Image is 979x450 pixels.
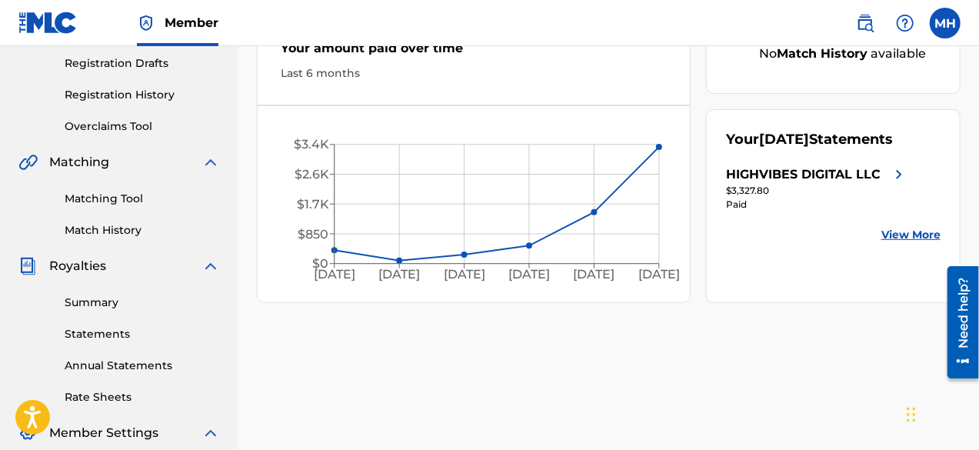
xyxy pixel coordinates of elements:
iframe: Chat Widget [902,376,979,450]
div: No available [745,45,941,63]
a: Summary [65,295,220,311]
a: HIGHVIBES DIGITAL LLCright chevron icon$3,327.80Paid [726,165,908,212]
iframe: Resource Center [936,261,979,385]
a: Public Search [850,8,881,38]
span: Royalties [49,257,106,275]
span: Matching [49,153,109,172]
a: Rate Sheets [65,389,220,405]
div: Last 6 months [281,65,667,82]
span: [DATE] [759,131,809,148]
a: Match History [65,222,220,238]
tspan: [DATE] [314,267,355,282]
div: Help [890,8,921,38]
span: Member Settings [49,424,158,442]
img: expand [201,424,220,442]
img: Top Rightsholder [137,14,155,32]
img: MLC Logo [18,12,78,34]
tspan: $3.4K [294,138,329,152]
div: Your amount paid over time [281,39,667,65]
img: Royalties [18,257,37,275]
tspan: [DATE] [378,267,420,282]
span: Member [165,14,218,32]
div: $3,327.80 [726,184,908,198]
tspan: [DATE] [574,267,615,282]
img: help [896,14,914,32]
img: search [856,14,874,32]
img: Member Settings [18,424,37,442]
img: right chevron icon [890,165,908,184]
strong: Match History [778,46,868,61]
div: Your Statements [726,129,893,150]
img: expand [201,153,220,172]
tspan: $850 [298,227,328,242]
a: Registration History [65,87,220,103]
tspan: $2.6K [295,167,329,182]
div: Paid [726,198,908,212]
img: expand [201,257,220,275]
a: Overclaims Tool [65,118,220,135]
div: Drag [907,392,916,438]
a: Annual Statements [65,358,220,374]
tspan: [DATE] [444,267,485,282]
img: Matching [18,153,38,172]
div: HIGHVIBES DIGITAL LLC [726,165,881,184]
tspan: $0 [312,257,328,272]
tspan: [DATE] [508,267,550,282]
tspan: $1.7K [297,197,329,212]
a: Matching Tool [65,191,220,207]
tspan: [DATE] [638,267,680,282]
a: Registration Drafts [65,55,220,72]
div: User Menu [930,8,961,38]
a: Statements [65,326,220,342]
a: View More [881,227,941,243]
